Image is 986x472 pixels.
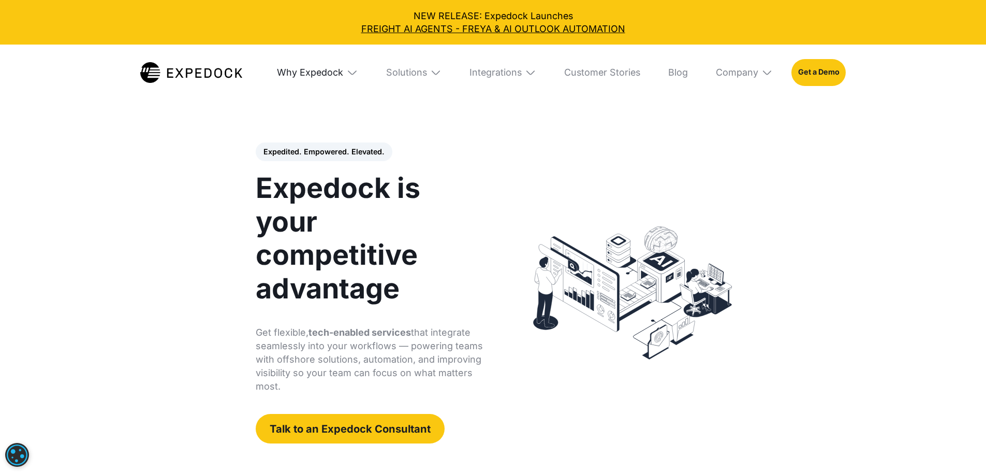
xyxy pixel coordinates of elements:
[791,59,846,86] a: Get a Demo
[716,67,758,78] div: Company
[469,67,522,78] div: Integrations
[386,67,427,78] div: Solutions
[308,327,411,338] strong: tech-enabled services
[934,422,986,472] iframe: Chat Widget
[9,22,977,35] a: FREIGHT AI AGENTS - FREYA & AI OUTLOOK AUTOMATION
[9,9,977,35] div: NEW RELEASE: Expedock Launches
[256,414,445,443] a: Talk to an Expedock Consultant
[277,67,343,78] div: Why Expedock
[555,45,650,101] a: Customer Stories
[268,45,367,101] div: Why Expedock
[707,45,782,101] div: Company
[659,45,697,101] a: Blog
[256,326,485,393] p: Get flexible, that integrate seamlessly into your workflows — powering teams with offshore soluti...
[377,45,451,101] div: Solutions
[256,171,485,305] h1: Expedock is your competitive advantage
[460,45,546,101] div: Integrations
